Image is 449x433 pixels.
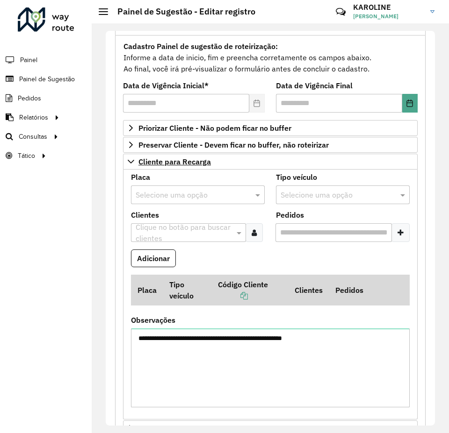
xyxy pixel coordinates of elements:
[276,80,353,91] label: Data de Vigência Final
[20,55,37,65] span: Painel
[131,171,150,183] label: Placa
[108,7,255,17] h2: Painel de Sugestão - Editar registro
[131,275,163,305] th: Placa
[123,40,418,75] div: Informe a data de inicio, fim e preencha corretamente os campos abaixo. Ao final, você irá pré-vi...
[19,113,48,122] span: Relatórios
[123,154,418,170] a: Cliente para Recarga
[123,170,418,420] div: Cliente para Recarga
[211,275,288,305] th: Código Cliente
[19,132,47,142] span: Consultas
[18,151,35,161] span: Tático
[329,275,370,305] th: Pedidos
[288,275,329,305] th: Clientes
[138,425,270,432] span: Cliente para Multi-CDD/Internalização
[163,275,211,305] th: Tipo veículo
[131,209,159,220] label: Clientes
[353,3,423,12] h3: KAROLINE
[19,74,75,84] span: Painel de Sugestão
[138,141,329,149] span: Preservar Cliente - Devem ficar no buffer, não roteirizar
[123,120,418,136] a: Priorizar Cliente - Não podem ficar no buffer
[123,80,209,91] label: Data de Vigência Inicial
[131,249,176,267] button: Adicionar
[18,93,41,103] span: Pedidos
[402,94,418,113] button: Choose Date
[276,171,317,183] label: Tipo veículo
[138,158,211,165] span: Cliente para Recarga
[131,314,175,326] label: Observações
[138,124,291,132] span: Priorizar Cliente - Não podem ficar no buffer
[218,291,248,300] a: Copiar
[276,209,304,220] label: Pedidos
[123,137,418,153] a: Preservar Cliente - Devem ficar no buffer, não roteirizar
[353,12,423,21] span: [PERSON_NAME]
[123,42,278,51] strong: Cadastro Painel de sugestão de roteirização:
[331,2,351,22] a: Contato Rápido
